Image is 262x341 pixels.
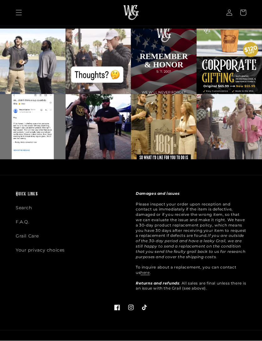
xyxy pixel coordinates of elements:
p: Please inspect your order upon reception and contact us immediately if the item is defective, dam... [136,191,246,291]
a: F.A.Q. [16,215,30,229]
h2: Quick links [16,191,126,198]
strong: Damages and issues [136,191,180,196]
a: Grail Care [16,229,39,243]
a: Your privacy choices [16,243,65,258]
summary: Menu [12,6,26,20]
img: The Whiskey Grail [123,6,139,21]
a: Search [16,204,32,215]
em: If you are outside of the 30-day period and have a leaky Grail, we are still happy to send a repl... [136,233,245,259]
a: here [140,270,150,275]
strong: Returns and refunds [136,281,179,286]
